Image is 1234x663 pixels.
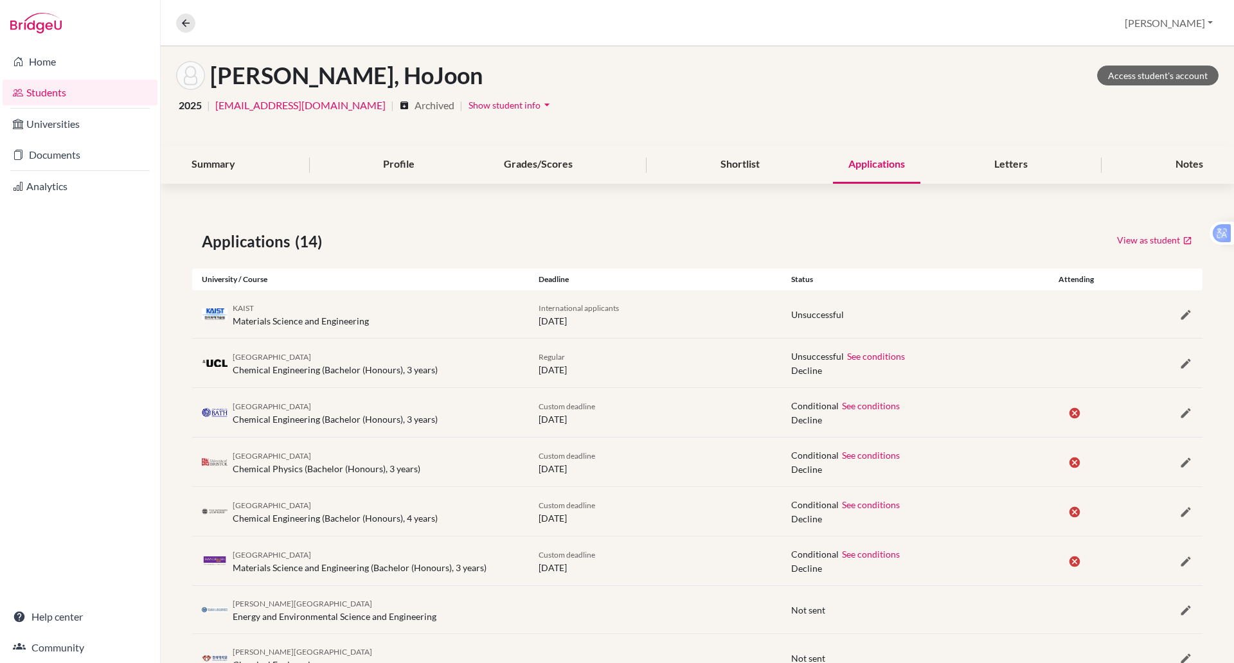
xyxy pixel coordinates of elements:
div: Status [782,274,1034,285]
div: [DATE] [529,301,782,328]
div: [DATE] [529,547,782,574]
span: Conditional [791,400,839,411]
span: Unsuccessful [791,309,844,320]
span: Decline [791,413,900,427]
img: kr_uic_472yy21l.jpeg [202,607,228,612]
img: gb_u80_k_0s28jx.png [202,359,228,366]
div: [DATE] [529,448,782,475]
button: See conditions [841,547,900,561]
span: | [460,98,463,113]
div: Chemical Engineering (Bachelor (Honours), 4 years) [233,498,438,525]
a: Documents [3,142,157,168]
span: Conditional [791,549,839,560]
i: arrow_drop_down [541,98,553,111]
span: Not sent [791,605,825,615]
div: Applications [833,146,920,184]
a: Access student's account [1097,66,1219,85]
span: Custom deadline [539,550,595,560]
button: See conditions [841,497,900,512]
a: Universities [3,111,157,137]
img: kr_khu_r4p8vdjw.jpeg [202,654,228,662]
span: [PERSON_NAME][GEOGRAPHIC_DATA] [233,647,372,657]
div: Grades/Scores [488,146,588,184]
span: KAIST [233,303,254,313]
span: Decline [791,364,906,377]
span: Archived [415,98,454,113]
span: | [391,98,394,113]
div: Attending [1034,274,1118,285]
img: Bridge-U [10,13,62,33]
span: Unsuccessful [791,351,844,362]
div: Letters [979,146,1043,184]
span: Decline [791,512,900,526]
img: HoJoon Seo's avatar [176,61,205,90]
img: kr_kai__pbgw19z.jpeg [202,308,228,320]
span: [GEOGRAPHIC_DATA] [233,451,311,461]
span: [GEOGRAPHIC_DATA] [233,402,311,411]
div: Chemical Engineering (Bachelor (Honours), 3 years) [233,349,438,376]
span: Decline [791,561,900,575]
div: Chemical Engineering (Bachelor (Honours), 3 years) [233,399,438,426]
span: 2025 [179,98,202,113]
a: Help center [3,604,157,630]
span: | [207,98,210,113]
a: [EMAIL_ADDRESS][DOMAIN_NAME] [215,98,386,113]
div: Shortlist [705,146,775,184]
div: Summary [176,146,251,184]
div: Chemical Physics (Bachelor (Honours), 3 years) [233,448,420,475]
div: University / Course [192,274,529,285]
span: [GEOGRAPHIC_DATA] [233,550,311,560]
div: Profile [368,146,430,184]
span: Regular [539,352,565,362]
div: Materials Science and Engineering [233,301,369,328]
span: Show student info [469,100,541,110]
div: Energy and Environmental Science and Engineering [233,596,436,623]
span: Custom deadline [539,451,595,461]
span: [GEOGRAPHIC_DATA] [233,352,311,362]
button: See conditions [846,349,906,364]
div: [DATE] [529,349,782,376]
button: See conditions [841,448,900,463]
span: Applications [202,230,295,253]
div: Notes [1160,146,1219,184]
a: Students [3,80,157,105]
a: Analytics [3,173,157,199]
span: International applicants [539,303,619,313]
div: [DATE] [529,399,782,426]
img: gb_b16_e_th1yg6.png [202,408,228,417]
img: gb_e56_d3pj2c4f.png [202,507,228,517]
div: Deadline [529,274,782,285]
div: [DATE] [529,498,782,525]
span: Conditional [791,499,839,510]
h1: [PERSON_NAME], HoJoon [210,62,483,89]
span: Decline [791,463,900,476]
div: Materials Science and Engineering (Bachelor (Honours), 3 years) [233,547,487,574]
span: Conditional [791,450,839,461]
button: See conditions [841,398,900,413]
span: [GEOGRAPHIC_DATA] [233,500,311,510]
span: [PERSON_NAME][GEOGRAPHIC_DATA] [233,599,372,608]
button: Show student infoarrow_drop_down [468,95,554,115]
a: View as student [1116,230,1193,250]
span: Custom deadline [539,500,595,510]
img: gb_m20_yqkc7cih.png [202,556,228,566]
img: gb_b78_zqdlqnbz.png [202,457,228,467]
a: Home [3,49,157,75]
a: Community [3,635,157,660]
span: Custom deadline [539,402,595,411]
span: (14) [295,230,327,253]
i: archive [399,100,409,110]
button: [PERSON_NAME] [1119,11,1219,35]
